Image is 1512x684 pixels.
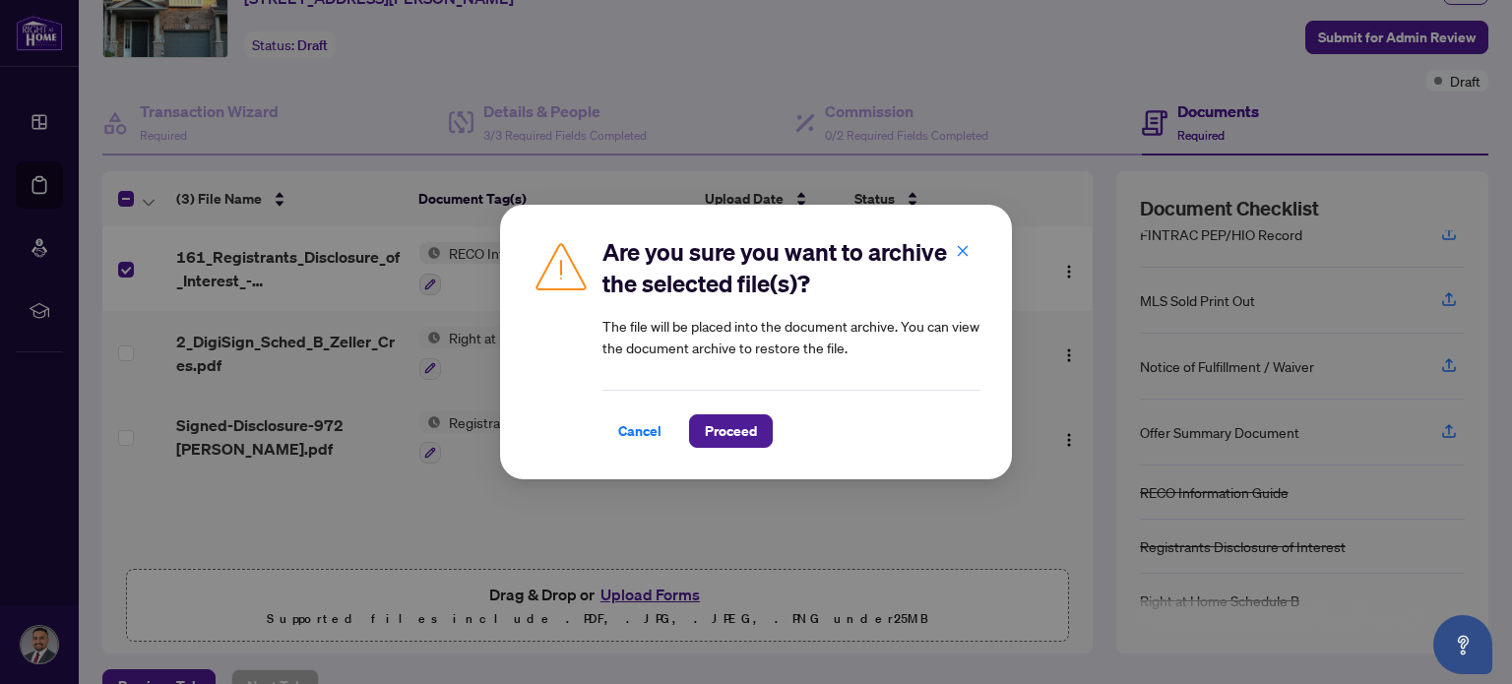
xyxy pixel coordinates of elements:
[689,414,773,448] button: Proceed
[705,415,757,447] span: Proceed
[618,415,661,447] span: Cancel
[956,244,970,258] span: close
[602,414,677,448] button: Cancel
[602,315,980,358] article: The file will be placed into the document archive. You can view the document archive to restore t...
[532,236,591,295] img: Caution Icon
[1433,615,1492,674] button: Open asap
[602,236,980,299] h2: Are you sure you want to archive the selected file(s)?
